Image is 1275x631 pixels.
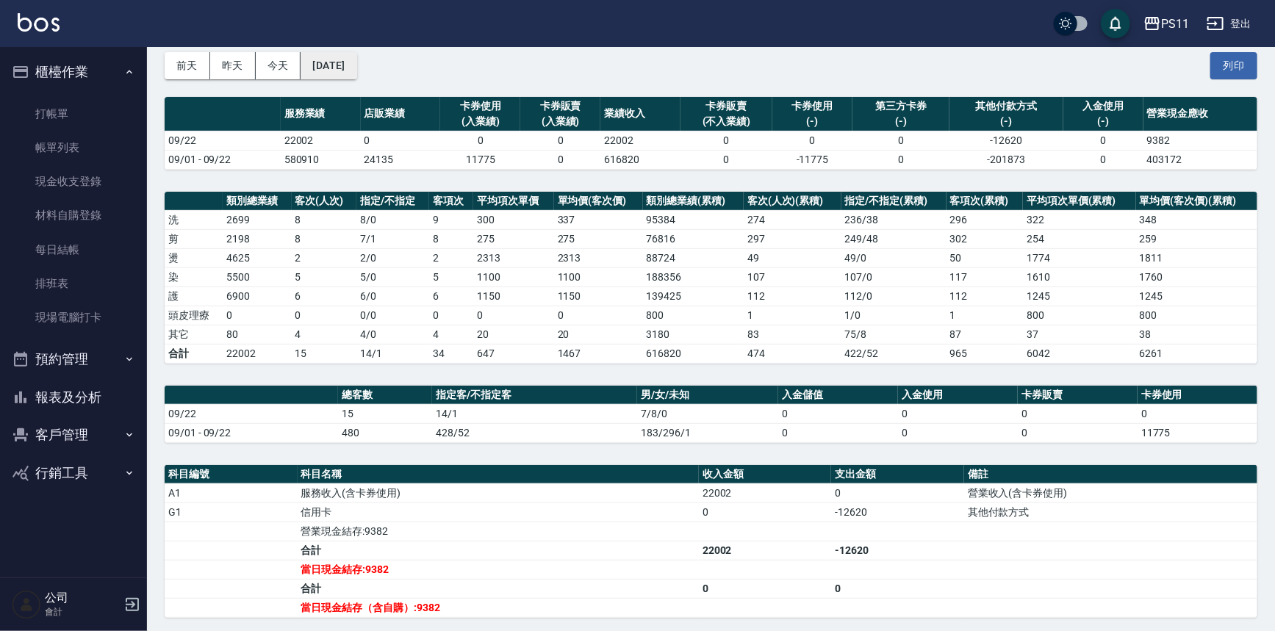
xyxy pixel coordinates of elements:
th: 男/女/未知 [637,386,778,405]
div: 其他付款方式 [953,98,1060,114]
button: 登出 [1201,10,1257,37]
td: 頭皮理療 [165,306,223,325]
table: a dense table [165,97,1257,170]
td: 0 [1018,423,1138,442]
td: 22002 [699,483,832,502]
h5: 公司 [45,591,120,605]
td: 5500 [223,267,291,286]
button: 櫃檯作業 [6,53,141,91]
th: 支出金額 [831,465,964,484]
td: 20 [554,325,643,344]
td: 87 [947,325,1024,344]
td: 4 [292,325,356,344]
td: 0 [852,150,949,169]
th: 類別總業績(累積) [643,192,744,211]
td: -12620 [949,131,1063,150]
td: 0 [898,423,1018,442]
td: 183/296/1 [637,423,778,442]
td: 4 [429,325,474,344]
td: 6261 [1136,344,1257,363]
td: 1245 [1023,286,1136,306]
td: 09/22 [165,404,338,423]
table: a dense table [165,386,1257,443]
td: 1467 [554,344,643,363]
td: 營業收入(含卡券使用) [964,483,1257,502]
td: 580910 [281,150,361,169]
th: 服務業績 [281,97,361,131]
div: (-) [856,114,946,129]
td: 8 / 0 [356,210,429,229]
div: 卡券販賣 [524,98,597,114]
a: 打帳單 [6,97,141,131]
td: 合計 [298,541,699,560]
td: 其他付款方式 [964,502,1257,522]
td: 0 [473,306,553,325]
td: 6900 [223,286,291,306]
button: 預約管理 [6,340,141,378]
td: 20 [473,325,553,344]
div: (不入業績) [684,114,769,129]
td: -201873 [949,150,1063,169]
td: 0 [361,131,441,150]
td: 0 [680,150,772,169]
td: 2699 [223,210,291,229]
td: 275 [473,229,553,248]
th: 客項次 [429,192,474,211]
td: 09/01 - 09/22 [165,423,338,442]
td: 0 [520,131,600,150]
td: 當日現金結存（含自購）:9382 [298,598,699,617]
td: 合計 [165,344,223,363]
td: 1150 [554,286,643,306]
td: 0 [699,502,832,522]
td: 800 [1136,306,1257,325]
div: PS11 [1161,15,1189,33]
td: 5 / 0 [356,267,429,286]
button: 昨天 [210,52,256,79]
th: 入金使用 [898,386,1018,405]
td: 0 [680,131,772,150]
td: 其它 [165,325,223,344]
td: 800 [643,306,744,325]
th: 客次(人次)(累積) [744,192,841,211]
td: -12620 [831,541,964,560]
td: 296 [947,210,1024,229]
td: 236 / 38 [841,210,947,229]
td: 0 [898,404,1018,423]
td: 50 [947,248,1024,267]
td: 616820 [643,344,744,363]
td: 1 [744,306,841,325]
td: 1100 [554,267,643,286]
th: 卡券販賣 [1018,386,1138,405]
td: 275 [554,229,643,248]
table: a dense table [165,192,1257,364]
button: 行銷工具 [6,454,141,492]
td: 6 [292,286,356,306]
td: 22002 [699,541,832,560]
td: 09/22 [165,131,281,150]
th: 總客數 [338,386,432,405]
a: 材料自購登錄 [6,198,141,232]
td: 5 [292,267,356,286]
td: 112 [744,286,841,306]
td: 800 [1023,306,1136,325]
td: 9382 [1143,131,1257,150]
td: 300 [473,210,553,229]
td: 37 [1023,325,1136,344]
td: 7/8/0 [637,404,778,423]
img: Person [12,590,41,619]
td: 1150 [473,286,553,306]
td: 0 [831,579,964,598]
td: 護 [165,286,223,306]
a: 排班表 [6,267,141,300]
td: 0 [699,579,832,598]
td: 616820 [600,150,680,169]
td: 965 [947,344,1024,363]
td: 0 [831,483,964,502]
button: 客戶管理 [6,416,141,454]
td: 49 [744,248,841,267]
th: 備註 [964,465,1257,484]
td: 當日現金結存:9382 [298,560,699,579]
td: 0 [520,150,600,169]
td: 14/1 [356,344,429,363]
th: 平均項次單價(累積) [1023,192,1136,211]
